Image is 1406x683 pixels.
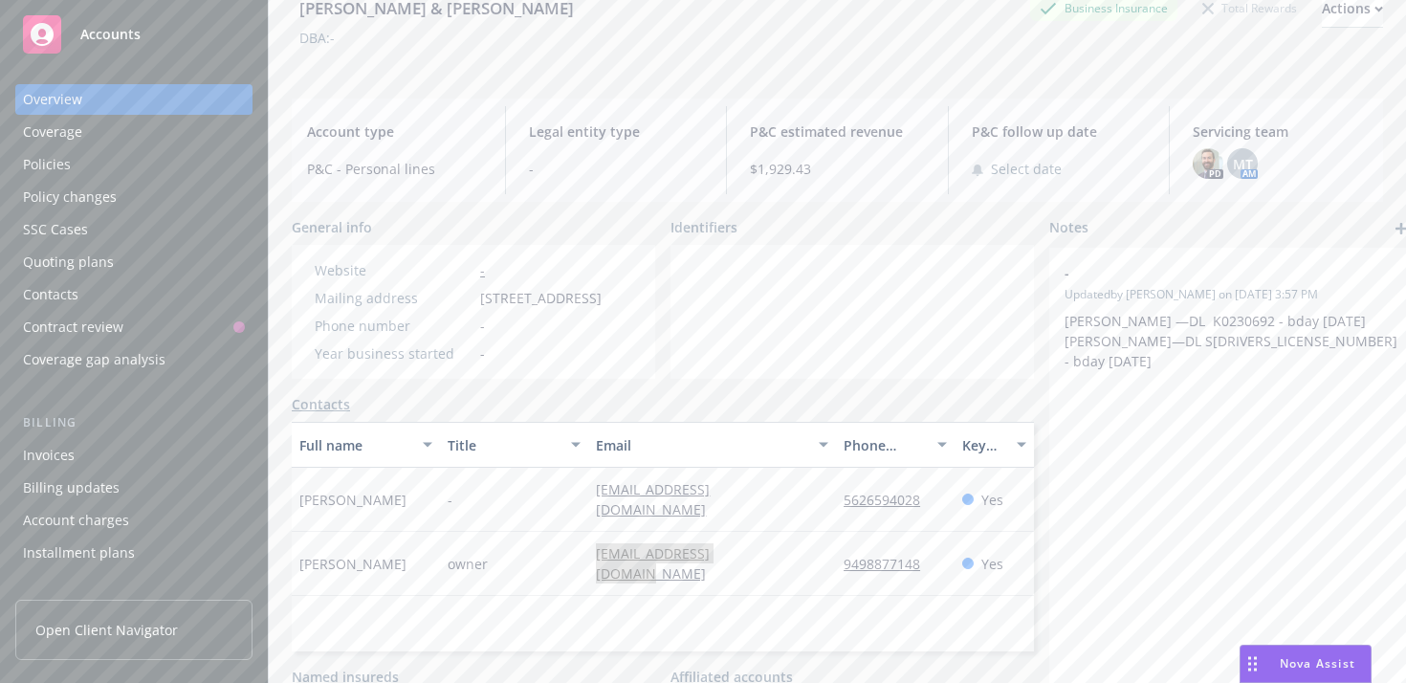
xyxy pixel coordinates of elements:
span: Select date [991,159,1062,179]
a: 5626594028 [844,491,935,509]
a: Contacts [292,394,350,414]
span: Yes [981,554,1003,574]
div: Title [448,435,560,455]
a: Quoting plans [15,247,253,277]
div: Website [315,260,472,280]
a: Billing updates [15,473,253,503]
a: Policy changes [15,182,253,212]
a: 9498877148 [844,555,935,573]
a: Accounts [15,8,253,61]
div: Key contact [962,435,1005,455]
span: P&C - Personal lines [307,159,482,179]
div: DBA: - [299,28,335,48]
div: Account charges [23,505,129,536]
p: [PERSON_NAME] —DL K0230692 - bday [DATE] [PERSON_NAME]—DL S[DRIVERS_LICENSE_NUMBER] - bday [DATE] [1065,311,1397,371]
span: MT [1233,154,1253,174]
div: Drag to move [1241,646,1264,682]
div: Quoting plans [23,247,114,277]
a: - [480,261,485,279]
div: Invoices [23,440,75,471]
button: Nova Assist [1240,645,1372,683]
div: Billing updates [23,473,120,503]
div: Full name [299,435,411,455]
a: Account charges [15,505,253,536]
button: Phone number [836,422,955,468]
button: Email [588,422,836,468]
div: Policy changes [23,182,117,212]
button: Key contact [955,422,1034,468]
a: Contacts [15,279,253,310]
div: Phone number [844,435,926,455]
span: Nova Assist [1280,655,1355,672]
a: [EMAIL_ADDRESS][DOMAIN_NAME] [596,544,721,583]
span: - [529,159,704,179]
div: Coverage gap analysis [23,344,165,375]
span: - [448,490,452,510]
a: Contract review [15,312,253,342]
div: Overview [23,84,82,115]
div: Email [596,435,807,455]
div: Coverage [23,117,82,147]
span: [PERSON_NAME] [299,490,406,510]
span: - [480,316,485,336]
span: General info [292,217,372,237]
span: Yes [981,490,1003,510]
span: Accounts [80,27,141,42]
a: SSC Cases [15,214,253,245]
span: owner [448,554,488,574]
div: Phone number [315,316,472,336]
span: Open Client Navigator [35,620,178,640]
span: Account type [307,121,482,142]
span: P&C follow up date [972,121,1147,142]
span: Identifiers [670,217,737,237]
a: Coverage gap analysis [15,344,253,375]
span: - [480,343,485,364]
div: Policies [23,149,71,180]
span: - [1065,263,1348,283]
a: [EMAIL_ADDRESS][DOMAIN_NAME] [596,480,721,518]
span: P&C estimated revenue [750,121,925,142]
div: Contract review [23,312,123,342]
span: Servicing team [1193,121,1368,142]
img: photo [1193,148,1223,179]
span: [STREET_ADDRESS] [480,288,602,308]
span: Notes [1049,217,1088,240]
span: Updated by [PERSON_NAME] on [DATE] 3:57 PM [1065,286,1397,303]
div: SSC Cases [23,214,88,245]
a: Installment plans [15,538,253,568]
div: Mailing address [315,288,472,308]
span: $1,929.43 [750,159,925,179]
div: Contacts [23,279,78,310]
button: Full name [292,422,440,468]
span: Legal entity type [529,121,704,142]
a: Invoices [15,440,253,471]
span: [PERSON_NAME] [299,554,406,574]
a: Overview [15,84,253,115]
div: Billing [15,413,253,432]
button: Title [440,422,588,468]
a: Policies [15,149,253,180]
div: Installment plans [23,538,135,568]
a: Coverage [15,117,253,147]
div: Year business started [315,343,472,364]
